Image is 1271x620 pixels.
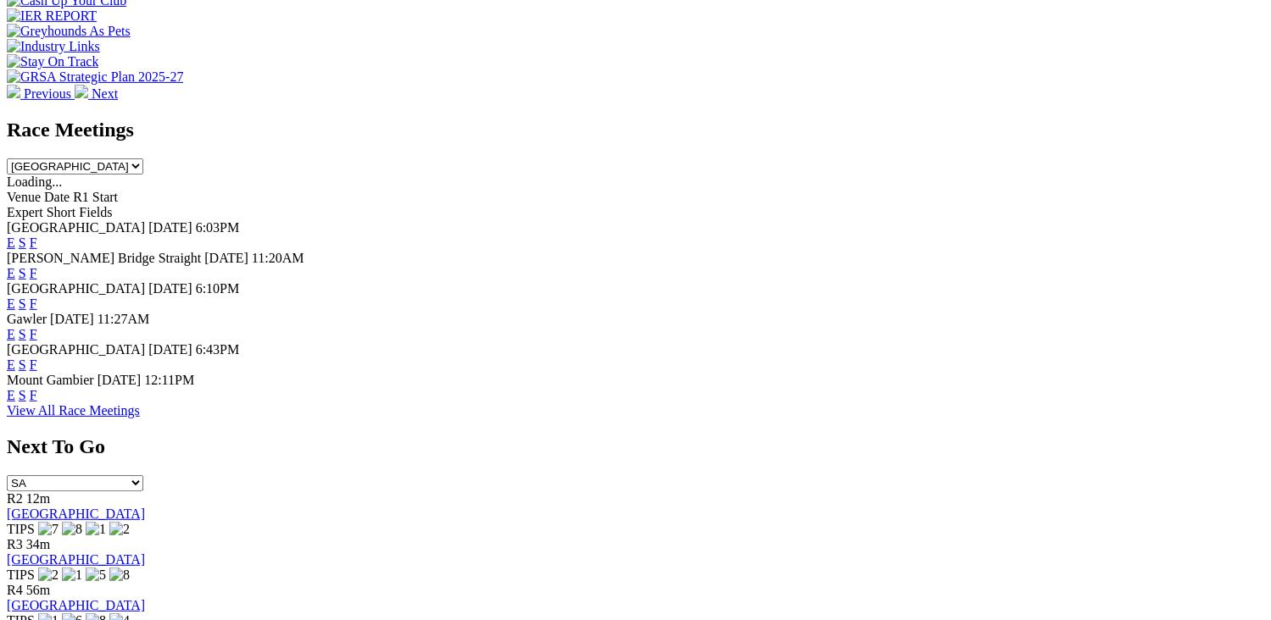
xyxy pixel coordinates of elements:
[7,220,145,235] span: [GEOGRAPHIC_DATA]
[19,296,26,311] a: S
[26,537,50,551] span: 34m
[30,388,37,402] a: F
[19,266,26,280] a: S
[73,190,118,204] span: R1 Start
[196,342,240,357] span: 6:43PM
[30,266,37,280] a: F
[7,357,15,372] a: E
[148,342,192,357] span: [DATE]
[19,327,26,341] a: S
[50,312,94,326] span: [DATE]
[7,24,131,39] img: Greyhounds As Pets
[7,522,35,536] span: TIPS
[7,39,100,54] img: Industry Links
[38,522,59,537] img: 7
[75,86,118,101] a: Next
[7,86,75,101] a: Previous
[44,190,70,204] span: Date
[92,86,118,101] span: Next
[7,281,145,296] span: [GEOGRAPHIC_DATA]
[109,522,130,537] img: 2
[148,220,192,235] span: [DATE]
[86,522,106,537] img: 1
[62,567,82,583] img: 1
[7,54,98,69] img: Stay On Track
[86,567,106,583] img: 5
[7,567,35,582] span: TIPS
[7,85,20,98] img: chevron-left-pager-white.svg
[7,174,62,189] span: Loading...
[144,373,194,387] span: 12:11PM
[7,435,1264,458] h2: Next To Go
[7,583,23,597] span: R4
[7,403,140,418] a: View All Race Meetings
[7,205,43,219] span: Expert
[7,598,145,612] a: [GEOGRAPHIC_DATA]
[26,491,50,506] span: 12m
[7,552,145,567] a: [GEOGRAPHIC_DATA]
[38,567,59,583] img: 2
[19,235,26,250] a: S
[7,296,15,311] a: E
[98,312,150,326] span: 11:27AM
[204,251,248,265] span: [DATE]
[30,296,37,311] a: F
[7,69,183,85] img: GRSA Strategic Plan 2025-27
[252,251,304,265] span: 11:20AM
[196,281,240,296] span: 6:10PM
[7,251,201,265] span: [PERSON_NAME] Bridge Straight
[7,119,1264,141] h2: Race Meetings
[30,327,37,341] a: F
[109,567,130,583] img: 8
[7,373,94,387] span: Mount Gambier
[7,235,15,250] a: E
[196,220,240,235] span: 6:03PM
[75,85,88,98] img: chevron-right-pager-white.svg
[7,507,145,521] a: [GEOGRAPHIC_DATA]
[7,537,23,551] span: R3
[62,522,82,537] img: 8
[47,205,76,219] span: Short
[30,357,37,372] a: F
[7,266,15,280] a: E
[26,583,50,597] span: 56m
[98,373,142,387] span: [DATE]
[7,491,23,506] span: R2
[24,86,71,101] span: Previous
[148,281,192,296] span: [DATE]
[7,312,47,326] span: Gawler
[7,327,15,341] a: E
[19,388,26,402] a: S
[7,388,15,402] a: E
[7,8,97,24] img: IER REPORT
[30,235,37,250] a: F
[79,205,112,219] span: Fields
[19,357,26,372] a: S
[7,342,145,357] span: [GEOGRAPHIC_DATA]
[7,190,41,204] span: Venue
